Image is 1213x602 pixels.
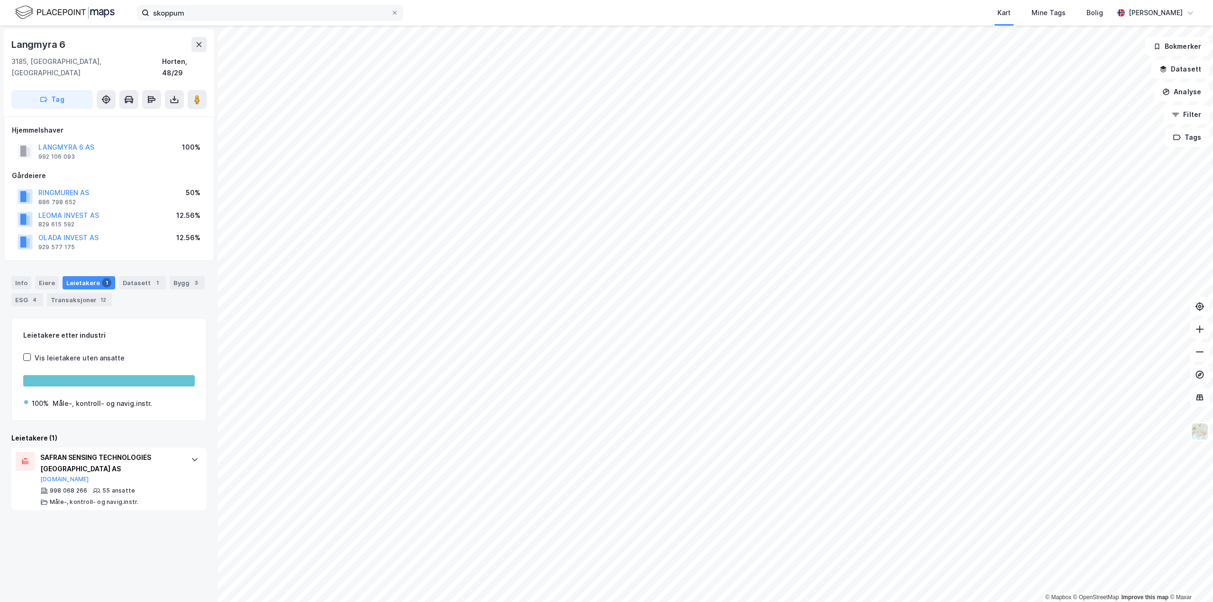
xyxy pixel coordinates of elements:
button: Tags [1165,128,1209,147]
div: 3185, [GEOGRAPHIC_DATA], [GEOGRAPHIC_DATA] [11,56,162,79]
div: 1 [153,278,162,288]
div: [PERSON_NAME] [1129,7,1183,18]
button: Analyse [1154,82,1209,101]
img: logo.f888ab2527a4732fd821a326f86c7f29.svg [15,4,115,21]
div: Langmyra 6 [11,37,67,52]
button: [DOMAIN_NAME] [40,476,89,483]
a: Improve this map [1122,594,1168,601]
div: ESG [11,293,43,306]
div: 929 577 175 [38,243,75,251]
div: SAFRAN SENSING TECHNOLOGIES [GEOGRAPHIC_DATA] AS [40,452,181,475]
div: Horten, 48/29 [162,56,207,79]
button: Filter [1164,105,1209,124]
img: Z [1191,422,1209,440]
div: 829 615 592 [38,221,74,228]
div: 12 [99,295,108,305]
button: Bokmerker [1145,37,1209,56]
button: Datasett [1151,60,1209,79]
div: Måle-, kontroll- og navig.instr. [50,498,138,506]
div: Kart [997,7,1011,18]
div: Gårdeiere [12,170,206,181]
div: 1 [102,278,111,288]
div: Bolig [1086,7,1103,18]
div: 12.56% [176,232,200,243]
div: Transaksjoner [47,293,112,306]
div: Leietakere (1) [11,432,207,444]
div: 4 [30,295,39,305]
div: 12.56% [176,210,200,221]
div: Leietakere [63,276,115,289]
div: Bygg [170,276,205,289]
a: Mapbox [1045,594,1071,601]
div: 50% [186,187,200,198]
div: 55 ansatte [102,487,135,494]
div: 100% [182,142,200,153]
div: Måle-, kontroll- og navig.instr. [53,398,152,409]
div: Vis leietakere uten ansatte [35,352,125,364]
div: Mine Tags [1032,7,1066,18]
div: Hjemmelshaver [12,125,206,136]
div: 886 798 652 [38,198,76,206]
div: 998 068 266 [50,487,87,494]
div: Eiere [35,276,59,289]
div: Leietakere etter industri [23,330,195,341]
iframe: Chat Widget [1166,557,1213,602]
div: Info [11,276,31,289]
div: 3 [191,278,201,288]
div: 992 106 093 [38,153,75,161]
button: Tag [11,90,93,109]
input: Søk på adresse, matrikkel, gårdeiere, leietakere eller personer [149,6,391,20]
div: Kontrollprogram for chat [1166,557,1213,602]
div: Datasett [119,276,166,289]
div: 100% [32,398,49,409]
a: OpenStreetMap [1073,594,1119,601]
